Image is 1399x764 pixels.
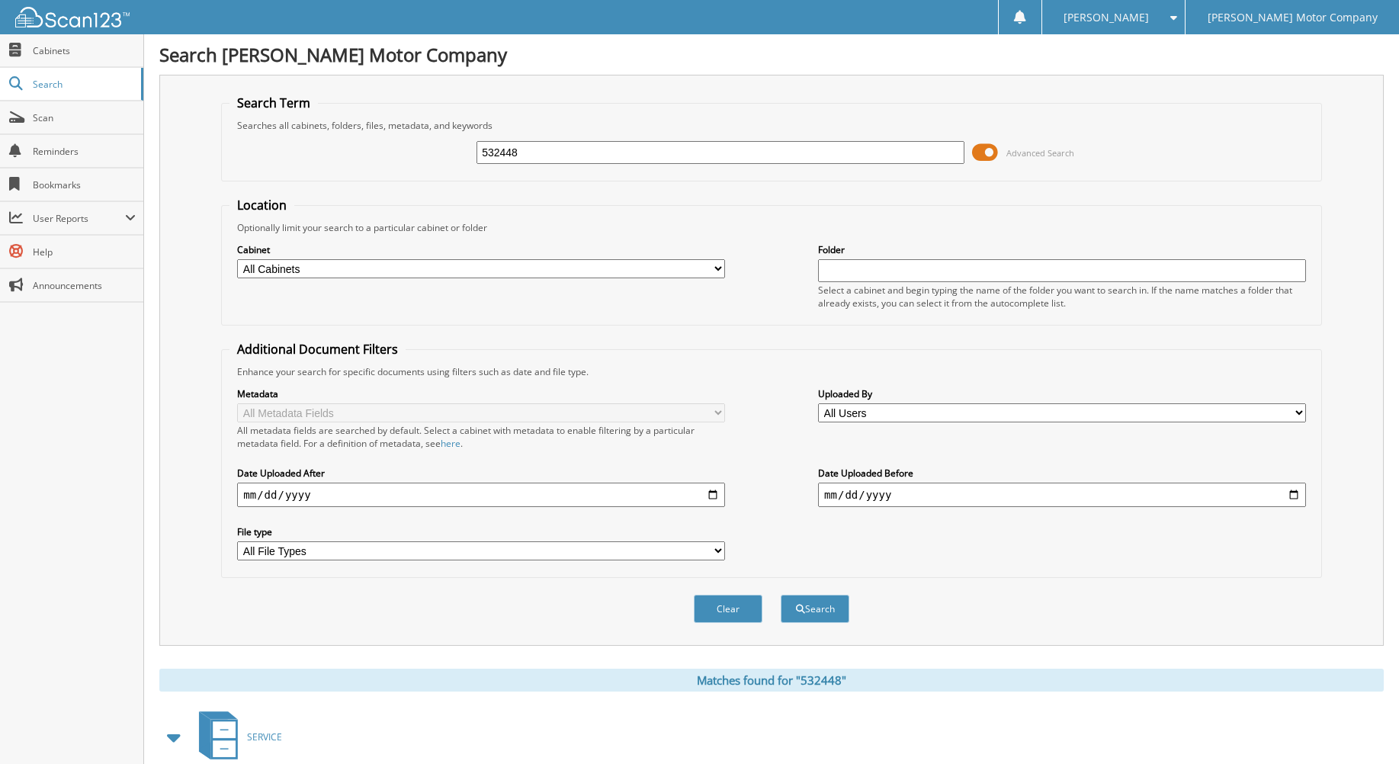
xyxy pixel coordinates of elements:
[33,246,136,258] span: Help
[441,437,460,450] a: here
[159,42,1384,67] h1: Search [PERSON_NAME] Motor Company
[229,365,1313,378] div: Enhance your search for specific documents using filters such as date and file type.
[1006,147,1074,159] span: Advanced Search
[229,197,294,213] legend: Location
[33,178,136,191] span: Bookmarks
[237,243,725,256] label: Cabinet
[33,44,136,57] span: Cabinets
[818,483,1306,507] input: end
[33,145,136,158] span: Reminders
[694,595,762,623] button: Clear
[818,387,1306,400] label: Uploaded By
[33,111,136,124] span: Scan
[237,424,725,450] div: All metadata fields are searched by default. Select a cabinet with metadata to enable filtering b...
[818,284,1306,310] div: Select a cabinet and begin typing the name of the folder you want to search in. If the name match...
[33,279,136,292] span: Announcements
[159,669,1384,692] div: Matches found for "532448"
[237,525,725,538] label: File type
[237,483,725,507] input: start
[229,95,318,111] legend: Search Term
[33,78,133,91] span: Search
[781,595,849,623] button: Search
[818,467,1306,480] label: Date Uploaded Before
[237,387,725,400] label: Metadata
[247,730,282,743] span: SERVICE
[15,7,130,27] img: scan123-logo-white.svg
[33,212,125,225] span: User Reports
[229,341,406,358] legend: Additional Document Filters
[818,243,1306,256] label: Folder
[1208,13,1378,22] span: [PERSON_NAME] Motor Company
[229,119,1313,132] div: Searches all cabinets, folders, files, metadata, and keywords
[229,221,1313,234] div: Optionally limit your search to a particular cabinet or folder
[237,467,725,480] label: Date Uploaded After
[1064,13,1149,22] span: [PERSON_NAME]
